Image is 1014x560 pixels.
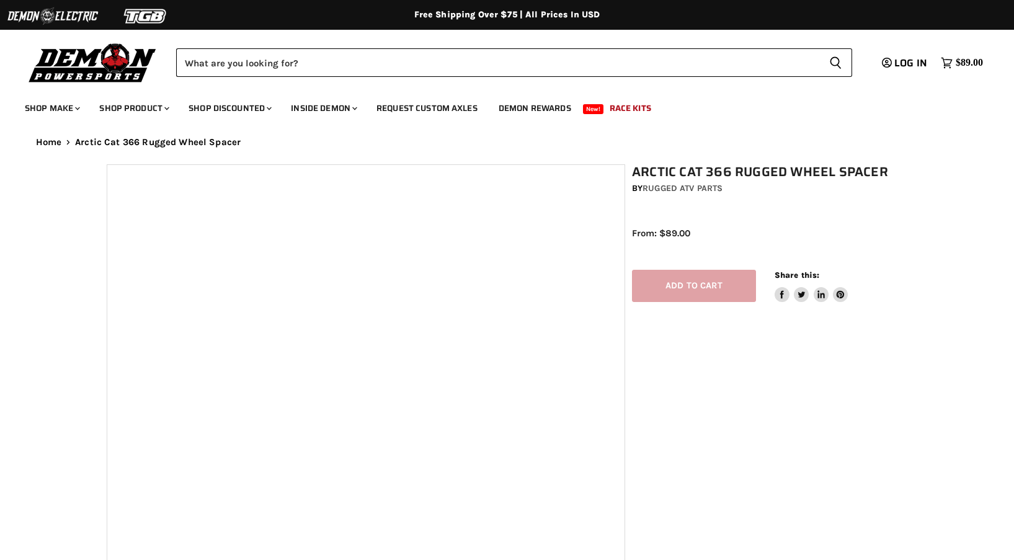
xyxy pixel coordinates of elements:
[6,4,99,28] img: Demon Electric Logo 2
[176,48,852,77] form: Product
[632,228,690,239] span: From: $89.00
[367,96,487,121] a: Request Custom Axles
[775,270,848,303] aside: Share this:
[176,48,819,77] input: Search
[99,4,192,28] img: TGB Logo 2
[179,96,279,121] a: Shop Discounted
[600,96,660,121] a: Race Kits
[90,96,177,121] a: Shop Product
[16,91,980,121] ul: Main menu
[876,58,935,69] a: Log in
[819,48,852,77] button: Search
[632,164,915,180] h1: Arctic Cat 366 Rugged Wheel Spacer
[489,96,580,121] a: Demon Rewards
[36,137,62,148] a: Home
[956,57,983,69] span: $89.00
[25,40,161,84] img: Demon Powersports
[583,104,604,114] span: New!
[282,96,365,121] a: Inside Demon
[16,96,87,121] a: Shop Make
[894,55,927,71] span: Log in
[643,183,723,193] a: Rugged ATV Parts
[632,182,915,195] div: by
[11,9,1003,20] div: Free Shipping Over $75 | All Prices In USD
[935,54,989,72] a: $89.00
[11,137,1003,148] nav: Breadcrumbs
[75,137,241,148] span: Arctic Cat 366 Rugged Wheel Spacer
[775,270,819,280] span: Share this:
